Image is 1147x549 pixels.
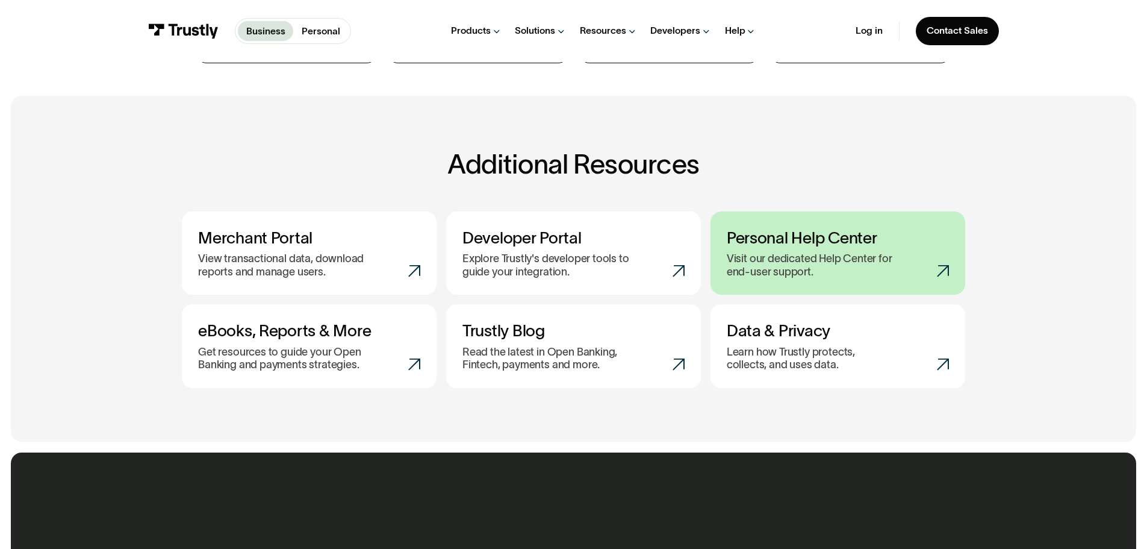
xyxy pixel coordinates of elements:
h2: Additional Resources [182,149,965,179]
p: Business [246,24,285,39]
h3: Merchant Portal [198,228,420,247]
a: Personal [293,21,348,41]
p: Personal [302,24,340,39]
h3: Data & Privacy [727,321,949,340]
a: eBooks, Reports & MoreGet resources to guide your Open Banking and payments strategies. [182,304,437,387]
h3: Developer Portal [462,228,685,247]
div: Help [725,25,745,37]
p: Read the latest in Open Banking, Fintech, payments and more. [462,346,641,372]
p: Learn how Trustly protects, collects, and uses data. [727,346,886,372]
p: Get resources to guide your Open Banking and payments strategies. [198,346,377,372]
div: Resources [580,25,626,37]
h3: Personal Help Center [727,228,949,247]
div: Contact Sales [927,25,988,37]
a: Data & PrivacyLearn how Trustly protects, collects, and uses data. [710,304,965,387]
p: View transactional data, download reports and manage users. [198,253,377,278]
a: Contact Sales [916,17,999,45]
h3: eBooks, Reports & More [198,321,420,340]
a: Trustly BlogRead the latest in Open Banking, Fintech, payments and more. [446,304,701,387]
a: Merchant PortalView transactional data, download reports and manage users. [182,212,437,295]
h3: Trustly Blog [462,321,685,340]
img: Trustly Logo [148,24,219,39]
a: Developer PortalExplore Trustly's developer tools to guide your integration. [446,212,701,295]
a: Business [238,21,293,41]
div: Products [451,25,491,37]
p: Explore Trustly's developer tools to guide your integration. [462,253,641,278]
p: Visit our dedicated Help Center for end-user support. [727,253,906,278]
a: Log in [856,25,883,37]
div: Developers [650,25,700,37]
a: Personal Help CenterVisit our dedicated Help Center for end-user support. [710,212,965,295]
div: Solutions [515,25,555,37]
